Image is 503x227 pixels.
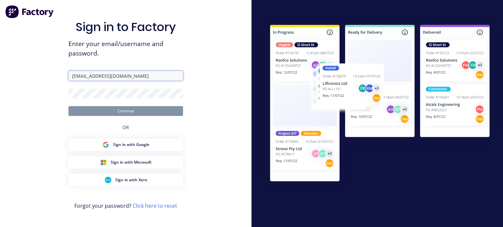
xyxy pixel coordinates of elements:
img: Sign in [257,13,503,196]
img: Xero Sign in [105,177,111,183]
button: Continue [68,106,183,116]
h1: Sign in to Factory [76,20,176,34]
img: Microsoft Sign in [100,159,107,166]
a: Click here to reset [133,202,177,209]
span: Forgot your password? [74,202,177,210]
span: Sign in with Microsoft [111,159,152,165]
input: Email/Username [68,71,183,81]
img: Google Sign in [102,141,109,148]
div: OR [122,116,129,138]
button: Google Sign inSign in with Google [68,138,183,151]
img: Factory [5,5,54,18]
span: Sign in with Google [113,142,149,148]
button: Xero Sign inSign in with Xero [68,174,183,186]
span: Enter your email/username and password. [68,39,183,58]
span: Sign in with Xero [115,177,147,183]
button: Microsoft Sign inSign in with Microsoft [68,156,183,169]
